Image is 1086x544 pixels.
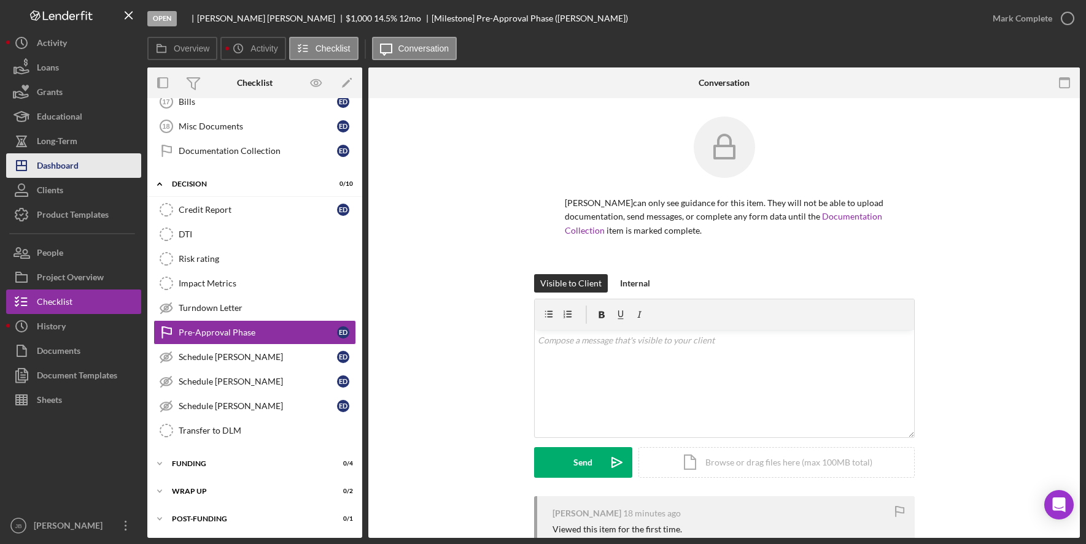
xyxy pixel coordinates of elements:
div: Long-Term [37,129,77,156]
a: Pre-Approval PhaseED [153,320,356,345]
div: [PERSON_NAME] [31,513,111,541]
div: Turndown Letter [179,303,355,313]
div: E D [337,204,349,216]
button: Overview [147,37,217,60]
div: 12 mo [399,13,421,23]
div: Educational [37,104,82,132]
div: Send [573,447,592,478]
div: Open Intercom Messenger [1044,490,1074,519]
div: Pre-Approval Phase [179,328,337,337]
div: [PERSON_NAME] [PERSON_NAME] [197,13,346,23]
div: Conversation [699,78,750,88]
div: Wrap up [172,488,322,495]
a: Dashboard [6,153,141,178]
div: Checklist [237,78,273,88]
a: Documentation Collection [565,211,882,235]
div: Decision [172,180,322,188]
div: E D [337,96,349,108]
div: Sheets [37,388,62,415]
button: People [6,240,141,265]
p: [PERSON_NAME] can only see guidance for this item. They will not be able to upload documentation,... [565,196,884,237]
button: Checklist [6,289,141,314]
div: Loans [37,55,59,83]
a: Loans [6,55,141,80]
a: Long-Term [6,129,141,153]
tspan: 18 [162,123,169,130]
button: Mark Complete [980,6,1080,31]
div: E D [337,400,349,412]
div: Documents [37,339,80,366]
label: Conversation [398,44,449,53]
button: Conversation [372,37,457,60]
div: E D [337,351,349,363]
div: E D [337,326,349,339]
div: Documentation Collection [179,146,337,156]
button: Document Templates [6,363,141,388]
div: People [37,240,63,268]
button: Clients [6,178,141,202]
button: Project Overview [6,265,141,289]
div: Post-Funding [172,515,322,523]
div: Bills [179,97,337,107]
tspan: 17 [162,98,169,105]
div: Viewed this item for the first time. [553,524,682,534]
div: E D [337,375,349,388]
div: DTI [179,229,355,239]
a: Risk rating [153,247,356,271]
button: Sheets [6,388,141,412]
div: Misc Documents [179,121,337,131]
time: 2025-09-25 21:05 [623,508,681,518]
a: Schedule [PERSON_NAME]ED [153,369,356,394]
a: Schedule [PERSON_NAME]ED [153,345,356,369]
label: Overview [174,44,209,53]
div: Transfer to DLM [179,426,355,435]
div: Checklist [37,289,72,317]
div: Schedule [PERSON_NAME] [179,377,337,386]
div: Schedule [PERSON_NAME] [179,352,337,362]
button: History [6,314,141,339]
div: Credit Report [179,205,337,215]
div: Clients [37,178,63,205]
a: Documentation CollectionED [153,139,356,163]
button: Activity [220,37,285,60]
a: Schedule [PERSON_NAME]ED [153,394,356,418]
div: E D [337,145,349,157]
div: Mark Complete [993,6,1052,31]
div: 0 / 2 [331,488,353,495]
div: Funding [172,460,322,467]
span: $1,000 [346,13,372,23]
a: 17BillsED [153,90,356,114]
a: Transfer to DLM [153,418,356,443]
a: Turndown Letter [153,296,356,320]
button: Educational [6,104,141,129]
a: Product Templates [6,202,141,227]
text: JB [15,523,21,529]
button: JB[PERSON_NAME] [6,513,141,538]
div: 0 / 10 [331,180,353,188]
button: Documents [6,339,141,363]
button: Checklist [289,37,359,60]
div: Product Templates [37,202,109,230]
div: Risk rating [179,254,355,264]
div: Project Overview [37,265,104,293]
div: [PERSON_NAME] [553,508,621,518]
button: Send [534,447,632,478]
a: Impact Metrics [153,271,356,296]
div: [Milestone] Pre-Approval Phase ([PERSON_NAME]) [432,13,628,23]
div: 14.5 % [374,13,397,23]
label: Activity [250,44,277,53]
div: History [37,314,66,342]
div: E D [337,120,349,132]
a: Grants [6,80,141,104]
button: Activity [6,31,141,55]
div: Impact Metrics [179,278,355,288]
div: Schedule [PERSON_NAME] [179,401,337,411]
div: Internal [620,274,650,293]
